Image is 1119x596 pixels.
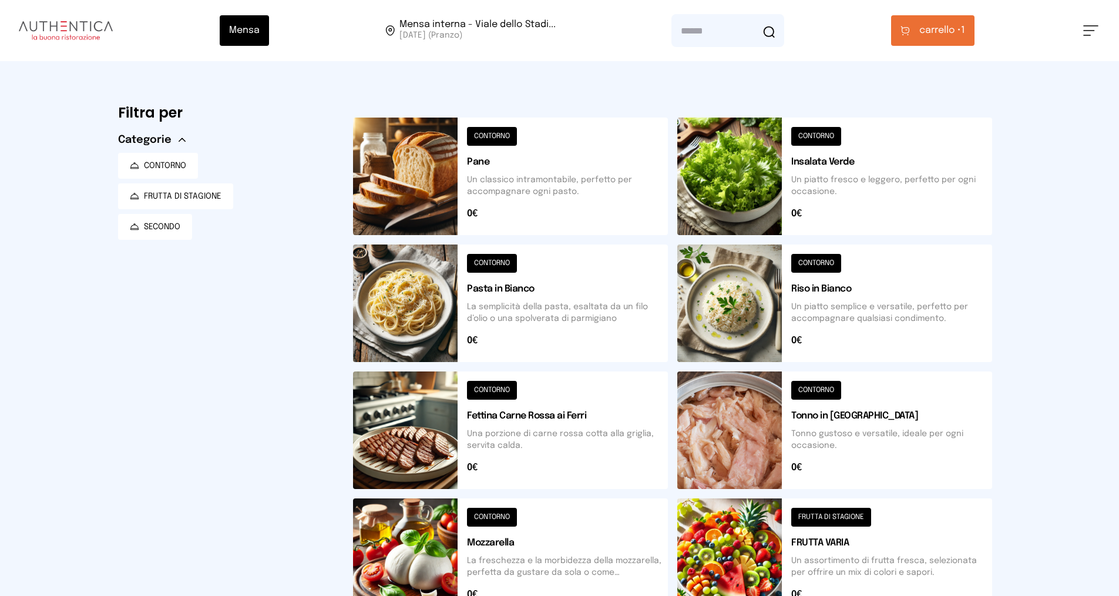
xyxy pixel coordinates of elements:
button: Mensa [220,15,269,46]
span: CONTORNO [144,160,186,172]
button: FRUTTA DI STAGIONE [118,183,233,209]
h6: Filtra per [118,103,334,122]
button: SECONDO [118,214,192,240]
img: logo.8f33a47.png [19,21,113,40]
span: carrello • [919,24,961,38]
span: FRUTTA DI STAGIONE [144,190,221,202]
button: Categorie [118,132,186,148]
button: carrello •1 [891,15,974,46]
span: [DATE] (Pranzo) [399,29,556,41]
span: Viale dello Stadio, 77, 05100 Terni TR, Italia [399,20,556,41]
span: 1 [919,24,965,38]
span: SECONDO [144,221,180,233]
button: CONTORNO [118,153,198,179]
span: Categorie [118,132,172,148]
